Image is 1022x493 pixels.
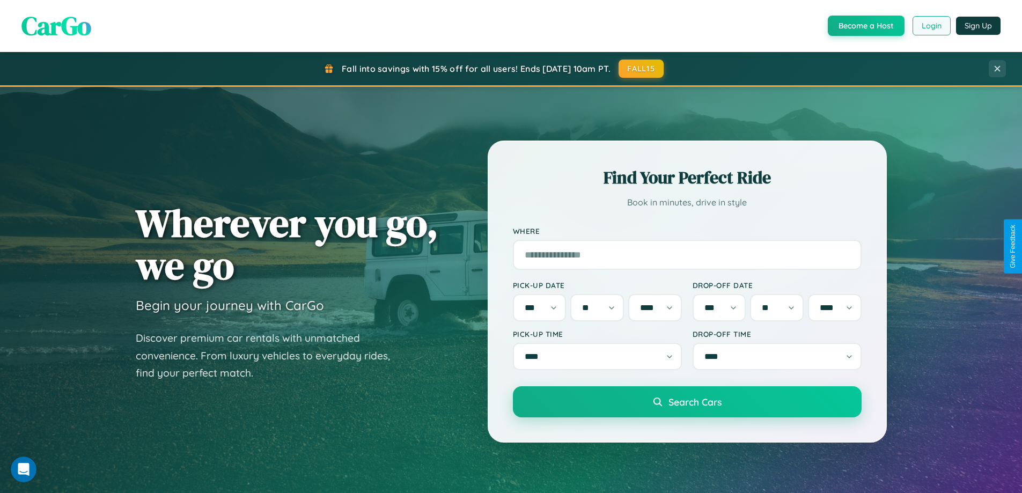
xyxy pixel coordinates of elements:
iframe: Intercom live chat [11,457,36,482]
label: Pick-up Time [513,329,682,339]
button: Sign Up [956,17,1001,35]
button: Search Cars [513,386,862,417]
button: Login [913,16,951,35]
div: Give Feedback [1009,225,1017,268]
span: Fall into savings with 15% off for all users! Ends [DATE] 10am PT. [342,63,611,74]
label: Drop-off Time [693,329,862,339]
h2: Find Your Perfect Ride [513,166,862,189]
button: Become a Host [828,16,905,36]
label: Pick-up Date [513,281,682,290]
h1: Wherever you go, we go [136,202,438,286]
h3: Begin your journey with CarGo [136,297,324,313]
p: Book in minutes, drive in style [513,195,862,210]
p: Discover premium car rentals with unmatched convenience. From luxury vehicles to everyday rides, ... [136,329,404,382]
span: Search Cars [668,396,722,408]
label: Drop-off Date [693,281,862,290]
label: Where [513,226,862,236]
span: CarGo [21,8,91,43]
button: FALL15 [619,60,664,78]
